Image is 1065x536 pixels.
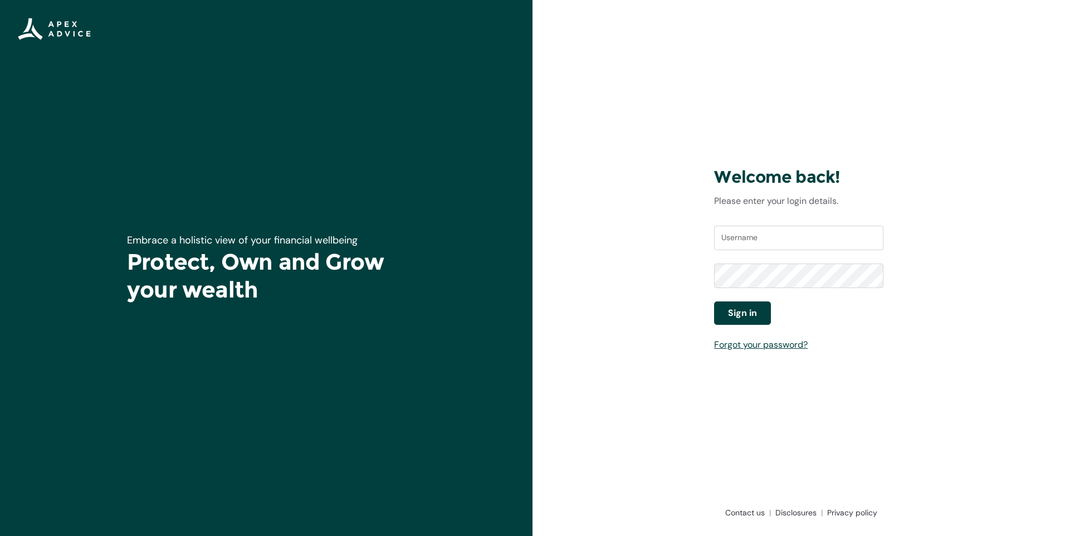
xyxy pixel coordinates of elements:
[127,248,406,304] h1: Protect, Own and Grow your wealth
[714,301,771,325] button: Sign in
[18,18,91,40] img: Apex Advice Group
[714,339,808,350] a: Forgot your password?
[721,507,771,518] a: Contact us
[823,507,877,518] a: Privacy policy
[714,194,883,208] p: Please enter your login details.
[771,507,823,518] a: Disclosures
[127,233,358,247] span: Embrace a holistic view of your financial wellbeing
[714,167,883,188] h3: Welcome back!
[714,226,883,250] input: Username
[728,306,757,320] span: Sign in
